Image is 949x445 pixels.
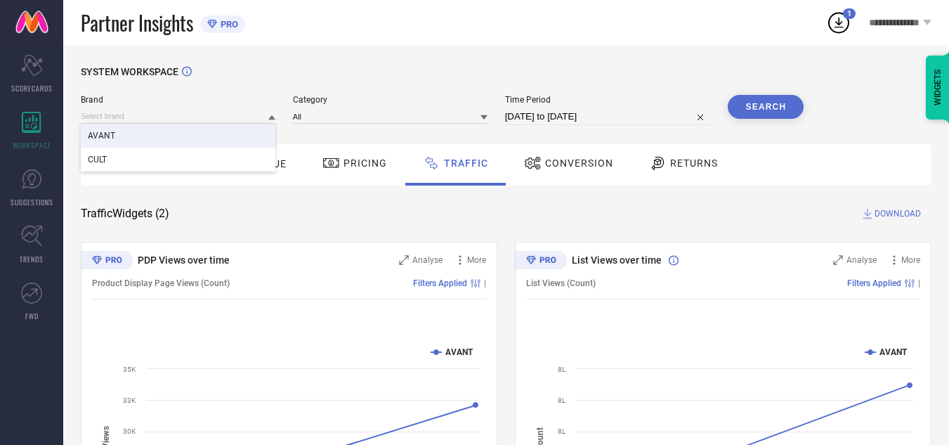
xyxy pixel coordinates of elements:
div: AVANT [81,124,275,148]
span: Product Display Page Views (Count) [92,278,230,288]
span: SCORECARDS [11,83,53,93]
text: AVANT [879,347,908,357]
span: Analyse [846,255,877,265]
span: More [467,255,486,265]
span: | [918,278,920,288]
div: Premium [515,251,567,272]
span: More [901,255,920,265]
svg: Zoom [833,255,843,265]
button: Search [728,95,804,119]
span: AVANT [88,131,115,141]
span: DOWNLOAD [875,207,921,221]
div: Open download list [826,10,851,35]
span: Returns [670,157,718,169]
text: 8L [558,427,566,435]
span: Analyse [412,255,443,265]
span: CULT [88,155,107,165]
text: 8L [558,366,566,373]
span: Partner Insights [81,8,193,37]
span: | [484,278,486,288]
span: Pricing [343,157,387,169]
span: PRO [217,19,238,30]
input: Select time period [505,108,711,125]
svg: Zoom [399,255,409,265]
span: Category [293,95,487,105]
text: 30K [123,427,136,435]
span: TRENDS [20,254,44,264]
span: FWD [25,311,39,321]
span: Filters Applied [413,278,467,288]
span: Filters Applied [847,278,901,288]
span: Conversion [545,157,613,169]
span: SUGGESTIONS [11,197,53,207]
span: PDP Views over time [138,254,230,266]
span: Traffic Widgets ( 2 ) [81,207,169,221]
span: List Views over time [572,254,662,266]
text: 8L [558,396,566,404]
text: 33K [123,396,136,404]
div: Premium [81,251,133,272]
span: Traffic [444,157,488,169]
span: Brand [81,95,275,105]
span: WORKSPACE [13,140,51,150]
span: SYSTEM WORKSPACE [81,66,178,77]
div: CULT [81,148,275,172]
span: Time Period [505,95,711,105]
span: 1 [847,9,851,18]
text: 35K [123,366,136,373]
input: Select brand [81,109,275,124]
text: AVANT [445,347,473,357]
span: List Views (Count) [526,278,596,288]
